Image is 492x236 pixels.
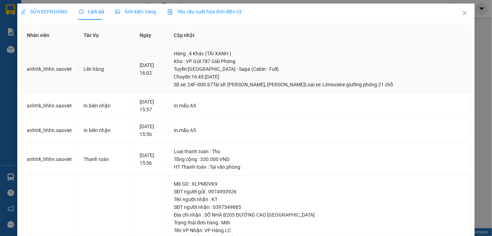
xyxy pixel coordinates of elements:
[174,57,465,65] div: Kho : VP Gửi 787 Giải Phóng
[21,143,78,176] td: anhttk_hhhn.saoviet
[174,50,465,57] div: Hàng : 4 Khác (TẢI XANH )
[79,9,104,14] span: Lịch sử
[140,98,162,113] div: [DATE] 15:57
[174,102,465,110] div: In mẫu A5
[134,26,168,45] th: Ngày
[140,151,162,167] div: [DATE] 15:56
[21,118,78,143] td: anhttk_hhhn.saoviet
[174,65,465,88] div: Tuyến : [GEOGRAPHIC_DATA] - Sapa (Cabin - Full) Chuyến: 16:45 [DATE] Số xe: 24F-000.67 Tài xế: [P...
[455,4,475,23] button: Close
[115,9,120,14] span: picture
[115,9,156,14] span: Ảnh kiện hàng
[174,203,465,211] div: SĐT người nhận : 0397549885
[21,93,78,118] td: anhttk_hhhn.saoviet
[21,26,78,45] th: Nhân viên
[21,9,68,14] span: SỬA ĐƠN HÀNG
[84,102,128,110] div: In biên nhận
[140,61,162,77] div: [DATE] 16:02
[78,26,134,45] th: Tác Vụ
[174,148,465,155] div: Loại thanh toán : Thu
[462,10,468,16] span: close
[174,163,465,171] div: HT Thanh toán : Tại văn phòng
[174,155,465,163] div: Tổng cộng : 330.000 VND
[174,219,465,226] div: Trạng thái đơn hàng : Mới
[79,9,84,14] span: clock-circle
[174,211,465,219] div: Địa chỉ nhận : SỐ NHÀ B205 ĐƯỜNG CAO [GEOGRAPHIC_DATA]
[84,65,128,73] div: Lên hàng
[167,9,242,14] span: Yêu cầu xuất hóa đơn điện tử
[167,9,173,15] img: icon
[174,180,465,188] div: Mã GD : XLPMDVK9
[174,226,465,234] div: Tên VP Nhận: VP Hàng LC
[174,195,465,203] div: Tên người nhận : KT
[21,9,26,14] span: edit
[21,45,78,93] td: anhttk_hhhn.saoviet
[174,188,465,195] div: SĐT người gửi : 0974993926
[140,123,162,138] div: [DATE] 15:56
[84,155,128,163] div: Thanh toán
[84,126,128,134] div: In biên nhận
[168,26,471,45] th: Cập nhật
[174,126,465,134] div: In mẫu A5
